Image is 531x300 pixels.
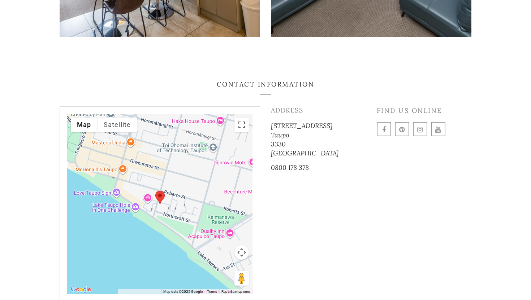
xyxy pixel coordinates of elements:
span: Taupo [271,131,289,139]
a: Open this area in Google Maps (opens a new window) [69,285,93,294]
button: Toggle fullscreen view [234,118,249,132]
p: 0800 178 378 [271,163,366,172]
span: [GEOGRAPHIC_DATA] [271,149,339,157]
span: 3330 [271,140,286,148]
img: Google [69,285,93,294]
a: Terms [207,290,217,294]
button: Drag Pegman onto the map to open Street View [234,271,249,286]
span: [STREET_ADDRESS] [271,122,333,130]
span: Map data ©2025 Google [163,290,203,294]
a: Report a map error [221,290,250,294]
div: Premier two bed room apartment [67,114,252,294]
h3: Contact Information [60,80,471,95]
h4: Address [271,106,366,114]
h4: Find us online [377,106,472,115]
button: Show street map [71,118,98,132]
div: Premier two bed room apartment [155,191,165,204]
button: Show satellite imagery [98,118,137,132]
button: Map camera controls [234,245,249,260]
